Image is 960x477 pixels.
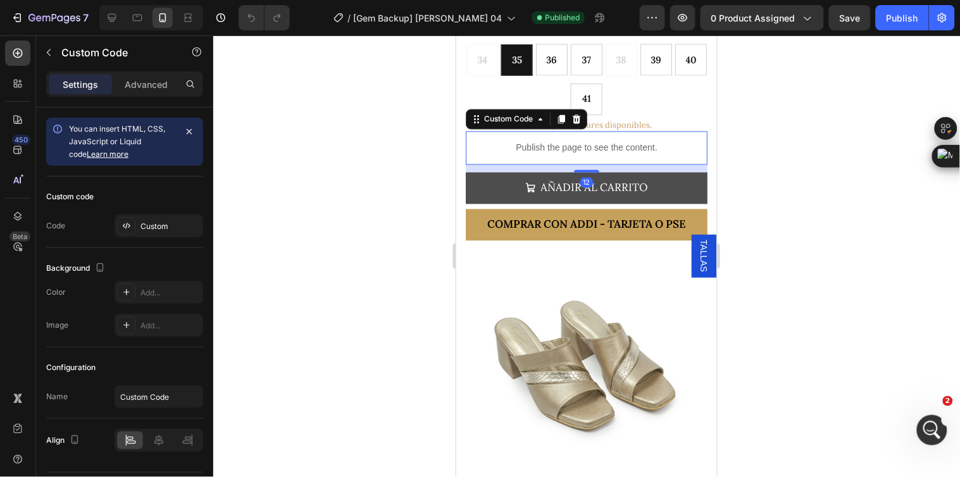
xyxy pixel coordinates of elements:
div: 450 [12,135,30,145]
button: 7 [5,5,94,30]
div: Custom code [46,191,94,202]
div: Align [46,432,82,449]
span: 0 product assigned [711,11,795,25]
div: Configuration [46,362,96,373]
span: [Gem Backup] [PERSON_NAME] 04 [353,11,502,25]
iframe: Design area [456,35,717,477]
div: Publish [887,11,918,25]
div: Custom [140,221,200,232]
span: You can insert HTML, CSS, JavaScript or Liquid code [69,124,165,159]
button: 0 product assigned [701,5,824,30]
span: 2 [943,396,953,406]
span: Published [545,12,580,23]
button: Publish [876,5,929,30]
div: Name [46,391,68,402]
span: / [347,11,351,25]
p: Settings [63,78,98,91]
div: Color [46,287,66,298]
span: Save [840,13,861,23]
iframe: Intercom live chat [917,415,947,445]
div: Add... [140,320,200,331]
a: Learn more [87,149,128,159]
div: Background [46,260,108,277]
div: Image [46,319,68,331]
button: Save [829,5,871,30]
p: 7 [83,10,89,25]
p: Custom Code [61,45,169,60]
div: Code [46,220,65,232]
div: Undo/Redo [239,5,290,30]
p: Advanced [125,78,168,91]
div: Beta [9,232,30,242]
div: Add... [140,287,200,299]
